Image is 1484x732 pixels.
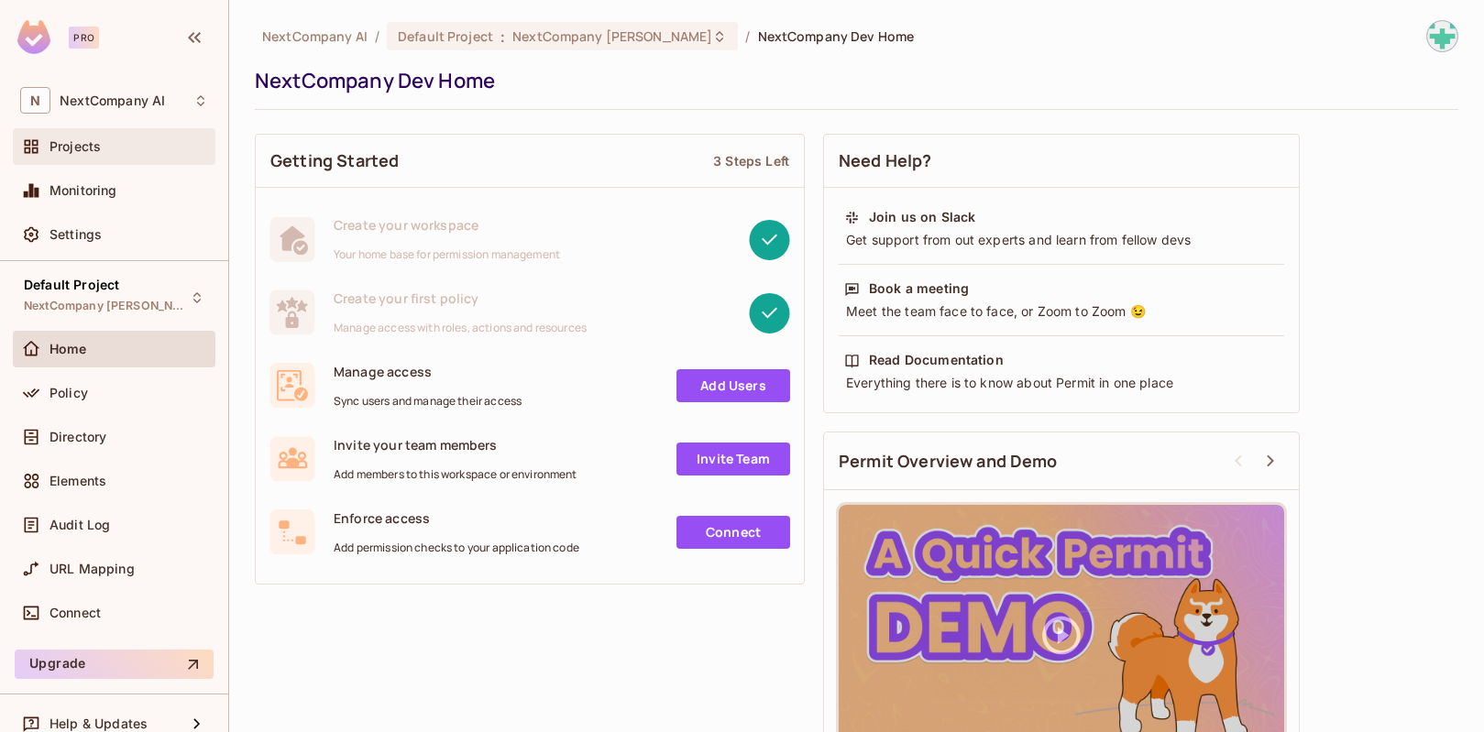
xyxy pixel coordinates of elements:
[49,716,148,731] span: Help & Updates
[398,27,493,45] span: Default Project
[500,29,506,44] span: :
[869,279,969,298] div: Book a meeting
[49,474,106,488] span: Elements
[839,149,932,172] span: Need Help?
[758,27,915,45] span: NextCompany Dev Home
[20,87,50,114] span: N
[844,374,1279,392] div: Everything there is to know about Permit in one place
[24,299,189,313] span: NextCompany [PERSON_NAME]
[334,467,577,482] span: Add members to this workspace or environment
[334,290,587,307] span: Create your first policy
[334,541,579,555] span: Add permission checks to your application code
[375,27,379,45] li: /
[15,650,214,679] button: Upgrade
[49,183,117,198] span: Monitoring
[49,606,101,620] span: Connect
[49,342,87,356] span: Home
[49,518,110,532] span: Audit Log
[844,302,1279,321] div: Meet the team face to face, or Zoom to Zoom 😉
[49,386,88,400] span: Policy
[49,430,106,444] span: Directory
[334,509,579,527] span: Enforce access
[255,67,1449,94] div: NextCompany Dev Home
[270,149,399,172] span: Getting Started
[334,394,522,409] span: Sync users and manage their access
[869,208,975,226] div: Join us on Slack
[839,450,1058,473] span: Permit Overview and Demo
[334,321,587,335] span: Manage access with roles, actions and resources
[69,27,99,49] div: Pro
[844,231,1279,249] div: Get support from out experts and learn from fellow devs
[334,436,577,453] span: Invite your team members
[676,516,790,549] a: Connect
[49,227,102,242] span: Settings
[334,363,522,380] span: Manage access
[869,351,1004,369] div: Read Documentation
[745,27,750,45] li: /
[49,562,135,576] span: URL Mapping
[17,20,50,54] img: SReyMgAAAABJRU5ErkJggg==
[334,216,560,234] span: Create your workspace
[512,27,712,45] span: NextCompany [PERSON_NAME]
[49,139,101,154] span: Projects
[24,278,119,292] span: Default Project
[1427,21,1457,51] img: josh@nextcompany.io
[262,27,368,45] span: the active workspace
[713,152,789,169] div: 3 Steps Left
[676,442,790,475] a: Invite Team
[334,247,560,262] span: Your home base for permission management
[60,93,165,108] span: Workspace: NextCompany AI
[676,369,790,402] a: Add Users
